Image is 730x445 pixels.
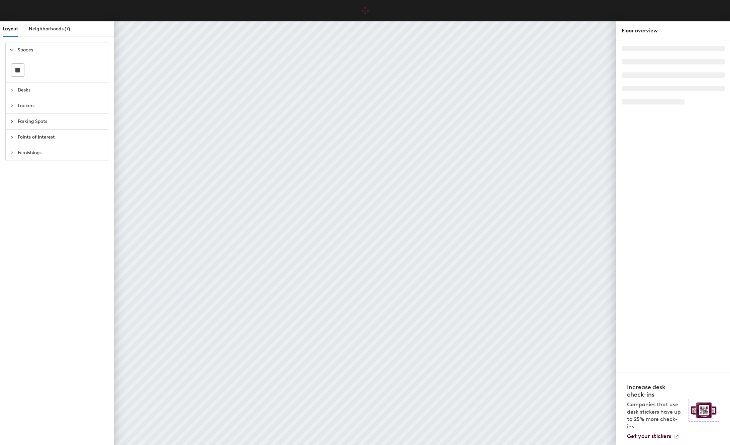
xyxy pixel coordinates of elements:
[10,151,14,155] span: collapsed
[622,27,725,35] div: Floor overview
[10,88,14,92] span: collapsed
[10,120,14,124] span: collapsed
[627,401,685,430] p: Companies that use desk stickers have up to 25% more check-ins.
[10,48,14,52] span: expanded
[18,82,104,98] span: Desks
[689,399,719,422] img: Sticker logo
[627,433,671,439] span: Get your stickers
[18,114,104,129] span: Parking Spots
[10,104,14,108] span: collapsed
[18,130,104,145] span: Points of Interest
[3,26,18,32] span: Layout
[10,135,14,139] span: collapsed
[29,26,70,32] span: Neighborhoods (7)
[627,433,679,440] a: Get your stickers
[18,42,104,58] span: Spaces
[18,98,104,114] span: Lockers
[18,145,104,161] span: Furnishings
[627,384,685,398] h4: Increase desk check-ins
